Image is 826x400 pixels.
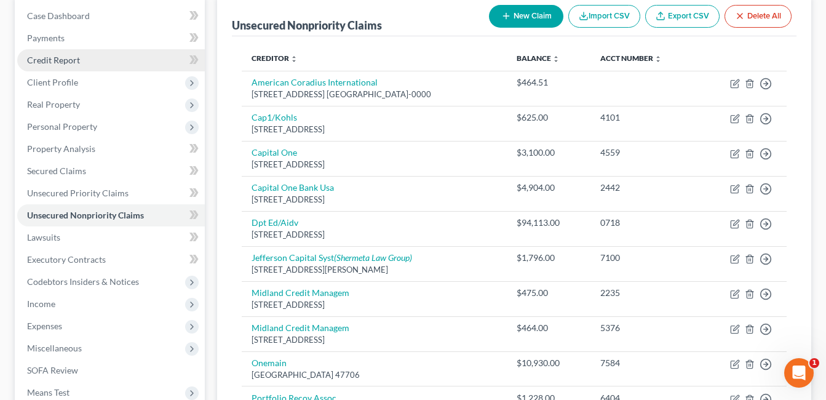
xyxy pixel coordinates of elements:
a: Property Analysis [17,138,205,160]
div: 4559 [600,146,689,159]
iframe: Intercom live chat [784,358,814,388]
a: Payments [17,27,205,49]
span: Lawsuits [27,232,60,242]
span: Real Property [27,99,80,110]
a: Onemain [252,358,287,368]
a: Creditor unfold_more [252,54,298,63]
span: Expenses [27,321,62,331]
span: Client Profile [27,77,78,87]
button: Import CSV [568,5,640,28]
a: SOFA Review [17,359,205,382]
div: $475.00 [517,287,581,299]
div: [STREET_ADDRESS] [252,159,497,170]
div: $1,796.00 [517,252,581,264]
div: [GEOGRAPHIC_DATA] 47706 [252,369,497,381]
div: [STREET_ADDRESS] [252,334,497,346]
span: Means Test [27,387,69,398]
div: $94,113.00 [517,217,581,229]
a: Executory Contracts [17,249,205,271]
a: Case Dashboard [17,5,205,27]
div: 2442 [600,182,689,194]
span: Income [27,298,55,309]
div: [STREET_ADDRESS] [GEOGRAPHIC_DATA]-0000 [252,89,497,100]
i: unfold_more [552,55,560,63]
div: [STREET_ADDRESS] [252,299,497,311]
a: Credit Report [17,49,205,71]
a: Balance unfold_more [517,54,560,63]
span: Payments [27,33,65,43]
div: 5376 [600,322,689,334]
div: 7584 [600,357,689,369]
a: Jefferson Capital Syst(Shermeta Law Group) [252,252,412,263]
a: Export CSV [645,5,720,28]
a: American Coradius International [252,77,378,87]
span: Unsecured Priority Claims [27,188,129,198]
div: [STREET_ADDRESS] [252,124,497,135]
div: [STREET_ADDRESS] [252,194,497,206]
a: Midland Credit Managem [252,322,349,333]
a: Acct Number unfold_more [600,54,662,63]
div: 7100 [600,252,689,264]
div: 0718 [600,217,689,229]
a: Cap1/Kohls [252,112,297,122]
div: $464.51 [517,76,581,89]
span: 1 [809,358,819,368]
span: Codebtors Insiders & Notices [27,276,139,287]
a: Midland Credit Managem [252,287,349,298]
div: $4,904.00 [517,182,581,194]
span: Property Analysis [27,143,95,154]
div: $625.00 [517,111,581,124]
i: unfold_more [654,55,662,63]
span: Miscellaneous [27,343,82,353]
span: Unsecured Nonpriority Claims [27,210,144,220]
div: [STREET_ADDRESS] [252,229,497,241]
a: Capital One Bank Usa [252,182,334,193]
div: $464.00 [517,322,581,334]
i: unfold_more [290,55,298,63]
div: Unsecured Nonpriority Claims [232,18,382,33]
a: Capital One [252,147,297,158]
button: New Claim [489,5,563,28]
a: Dpt Ed/Aidv [252,217,298,228]
div: 2235 [600,287,689,299]
button: Delete All [725,5,792,28]
a: Unsecured Nonpriority Claims [17,204,205,226]
span: SOFA Review [27,365,78,375]
span: Credit Report [27,55,80,65]
a: Lawsuits [17,226,205,249]
span: Personal Property [27,121,97,132]
div: 4101 [600,111,689,124]
a: Secured Claims [17,160,205,182]
i: (Shermeta Law Group) [334,252,412,263]
span: Secured Claims [27,166,86,176]
div: $10,930.00 [517,357,581,369]
div: [STREET_ADDRESS][PERSON_NAME] [252,264,497,276]
div: $3,100.00 [517,146,581,159]
span: Case Dashboard [27,10,90,21]
span: Executory Contracts [27,254,106,265]
a: Unsecured Priority Claims [17,182,205,204]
